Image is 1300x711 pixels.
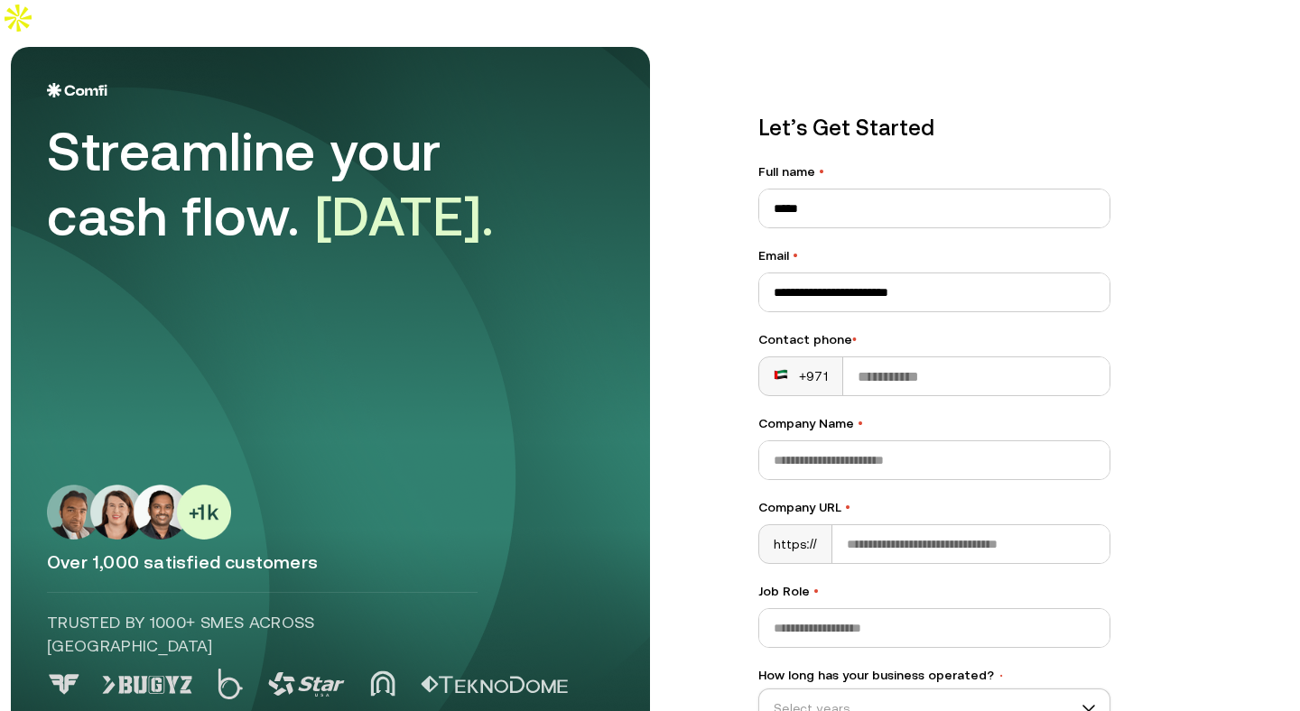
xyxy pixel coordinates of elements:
[998,669,1005,682] span: •
[758,498,1110,517] label: Company URL
[852,332,857,346] span: •
[47,550,614,574] p: Over 1,000 satisfied customers
[268,672,345,697] img: Logo 3
[858,416,863,430] span: •
[758,414,1110,433] label: Company Name
[793,248,798,263] span: •
[47,119,552,249] div: Streamline your cash flow.
[774,367,828,385] div: +971
[758,582,1110,601] label: Job Role
[421,676,568,694] img: Logo 5
[47,83,107,97] img: Logo
[102,676,192,694] img: Logo 1
[315,185,495,247] span: [DATE].
[845,500,850,514] span: •
[218,669,243,699] img: Logo 2
[758,246,1110,265] label: Email
[370,670,395,697] img: Logo 4
[813,584,819,598] span: •
[47,611,478,658] p: Trusted by 1000+ SMEs across [GEOGRAPHIC_DATA]
[758,162,1110,181] label: Full name
[819,164,824,179] span: •
[758,330,1110,349] div: Contact phone
[758,112,1110,144] p: Let’s Get Started
[758,666,1110,685] label: How long has your business operated?
[47,674,81,695] img: Logo 0
[759,525,832,563] div: https://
